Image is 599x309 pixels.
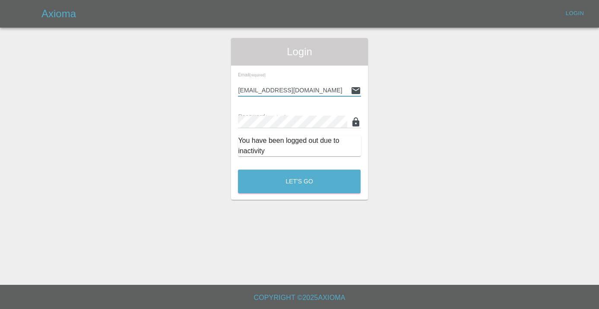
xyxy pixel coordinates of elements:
small: (required) [265,114,287,120]
div: You have been logged out due to inactivity [238,136,361,156]
a: Login [561,7,589,20]
span: Password [238,113,286,120]
small: (required) [250,73,266,77]
button: Let's Go [238,170,361,193]
h5: Axioma [41,7,76,21]
span: Login [238,45,361,59]
h6: Copyright © 2025 Axioma [7,292,592,304]
span: Email [238,72,266,77]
